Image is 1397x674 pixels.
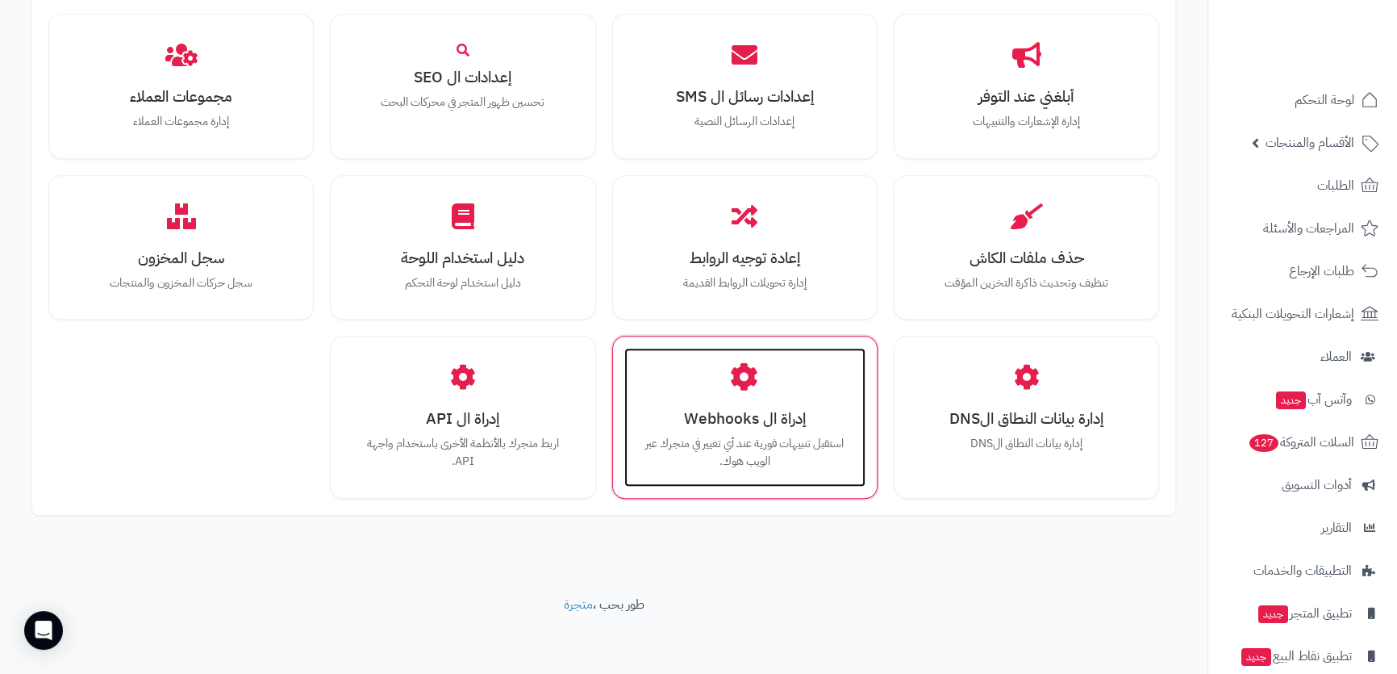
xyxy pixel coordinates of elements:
[624,26,865,147] a: إعدادات رسائل ال SMSإعدادات الرسائل النصية
[358,69,567,86] h3: إعدادات ال SEO
[640,274,849,292] p: إدارة تحويلات الروابط القديمة
[358,410,567,427] h3: إدراة ال API
[906,348,1147,469] a: إدارة بيانات النطاق الDNSإدارة بيانات النطاق الDNS
[922,113,1131,131] p: إدارة الإشعارات والتنبيهات
[77,274,286,292] p: سجل حركات المخزون والمنتجات
[640,435,849,470] p: استقبل تنبيهات فورية عند أي تغيير في متجرك عبر الويب هوك.
[1218,509,1387,547] a: التقارير
[1218,209,1387,248] a: المراجعات والأسئلة
[624,187,865,308] a: إعادة توجيه الروابطإدارة تحويلات الروابط القديمة
[1218,423,1387,462] a: السلات المتروكة127
[342,348,583,486] a: إدراة ال APIاربط متجرك بالأنظمة الأخرى باستخدام واجهة API.
[1218,337,1387,376] a: العملاء
[1258,605,1288,623] span: جديد
[640,88,849,105] h3: إعدادات رسائل ال SMS
[1241,648,1271,666] span: جديد
[358,274,567,292] p: دليل استخدام لوحة التحكم
[906,26,1147,147] a: أبلغني عند التوفرإدارة الإشعارات والتنبيهات
[24,611,63,650] div: Open Intercom Messenger
[1218,166,1387,205] a: الطلبات
[77,88,286,105] h3: مجموعات العملاء
[1218,252,1387,291] a: طلبات الإرجاع
[358,435,567,470] p: اربط متجرك بالأنظمة الأخرى باستخدام واجهة API.
[1218,81,1387,119] a: لوحة التحكم
[1282,474,1352,496] span: أدوات التسويق
[1321,517,1352,539] span: التقارير
[1218,295,1387,333] a: إشعارات التحويلات البنكية
[1249,434,1278,452] span: 127
[1240,645,1352,668] span: تطبيق نقاط البيع
[640,113,849,131] p: إعدادات الرسائل النصية
[922,410,1131,427] h3: إدارة بيانات النطاق الDNS
[60,187,302,308] a: سجل المخزونسجل حركات المخزون والمنتجات
[60,26,302,147] a: مجموعات العملاءإدارة مجموعات العملاء
[922,274,1131,292] p: تنظيف وتحديث ذاكرة التخزين المؤقت
[1218,594,1387,633] a: تطبيق المتجرجديد
[342,26,583,128] a: إعدادات ال SEOتحسين ظهور المتجر في محركات البحث
[1253,559,1352,582] span: التطبيقات والخدمات
[342,187,583,308] a: دليل استخدام اللوحةدليل استخدام لوحة التحكم
[1263,217,1354,240] span: المراجعات والأسئلة
[1276,391,1306,409] span: جديد
[1266,132,1354,154] span: الأقسام والمنتجات
[922,435,1131,453] p: إدارة بيانات النطاق الDNS
[1218,380,1387,419] a: وآتس آبجديد
[358,249,567,266] h3: دليل استخدام اللوحة
[906,187,1147,308] a: حذف ملفات الكاشتنظيف وتحديث ذاكرة التخزين المؤقت
[1274,388,1352,411] span: وآتس آب
[564,595,593,614] a: متجرة
[1289,260,1354,283] span: طلبات الإرجاع
[77,249,286,266] h3: سجل المخزون
[1218,551,1387,590] a: التطبيقات والخدمات
[1320,345,1352,368] span: العملاء
[1232,303,1354,325] span: إشعارات التحويلات البنكية
[1248,431,1354,454] span: السلات المتروكة
[624,348,865,486] a: إدراة ال Webhooksاستقبل تنبيهات فورية عند أي تغيير في متجرك عبر الويب هوك.
[922,88,1131,105] h3: أبلغني عند التوفر
[77,113,286,131] p: إدارة مجموعات العملاء
[1317,174,1354,197] span: الطلبات
[358,94,567,111] p: تحسين ظهور المتجر في محركات البحث
[922,249,1131,266] h3: حذف ملفات الكاش
[640,410,849,427] h3: إدراة ال Webhooks
[1295,89,1354,111] span: لوحة التحكم
[640,249,849,266] h3: إعادة توجيه الروابط
[1257,602,1352,625] span: تطبيق المتجر
[1218,466,1387,504] a: أدوات التسويق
